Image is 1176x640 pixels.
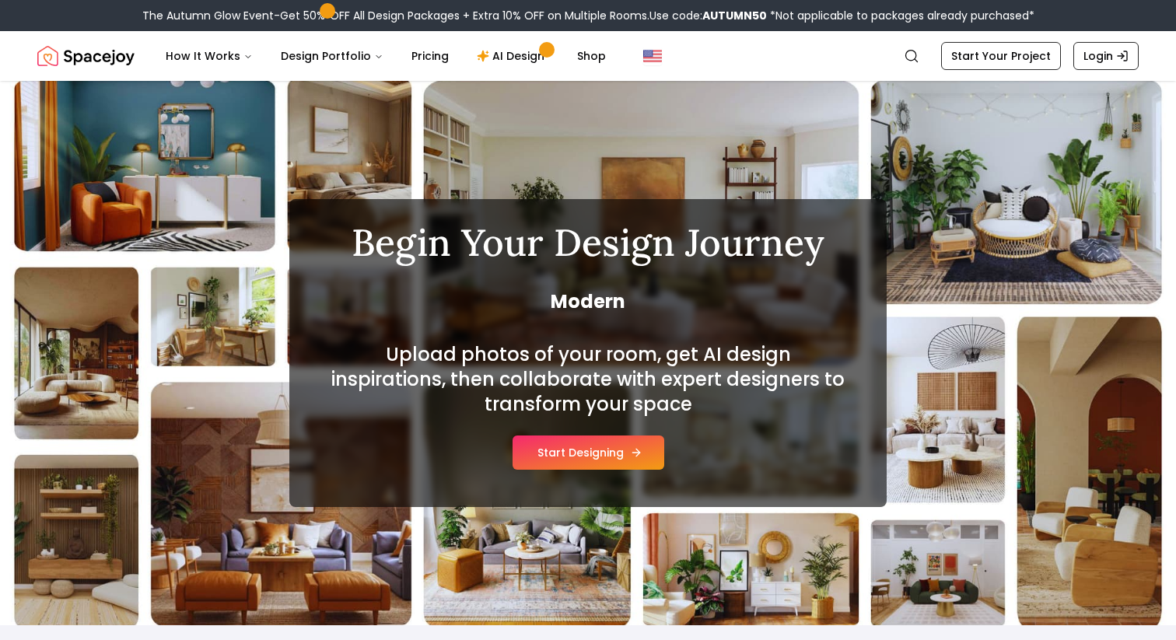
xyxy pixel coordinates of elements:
[767,8,1034,23] span: *Not applicable to packages already purchased*
[941,42,1061,70] a: Start Your Project
[1073,42,1139,70] a: Login
[327,289,849,314] span: Modern
[464,40,562,72] a: AI Design
[327,224,849,261] h1: Begin Your Design Journey
[649,8,767,23] span: Use code:
[37,40,135,72] img: Spacejoy Logo
[37,31,1139,81] nav: Global
[643,47,662,65] img: United States
[513,435,664,470] button: Start Designing
[327,342,849,417] h2: Upload photos of your room, get AI design inspirations, then collaborate with expert designers to...
[268,40,396,72] button: Design Portfolio
[37,40,135,72] a: Spacejoy
[153,40,265,72] button: How It Works
[399,40,461,72] a: Pricing
[142,8,1034,23] div: The Autumn Glow Event-Get 50% OFF All Design Packages + Extra 10% OFF on Multiple Rooms.
[702,8,767,23] b: AUTUMN50
[153,40,618,72] nav: Main
[565,40,618,72] a: Shop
